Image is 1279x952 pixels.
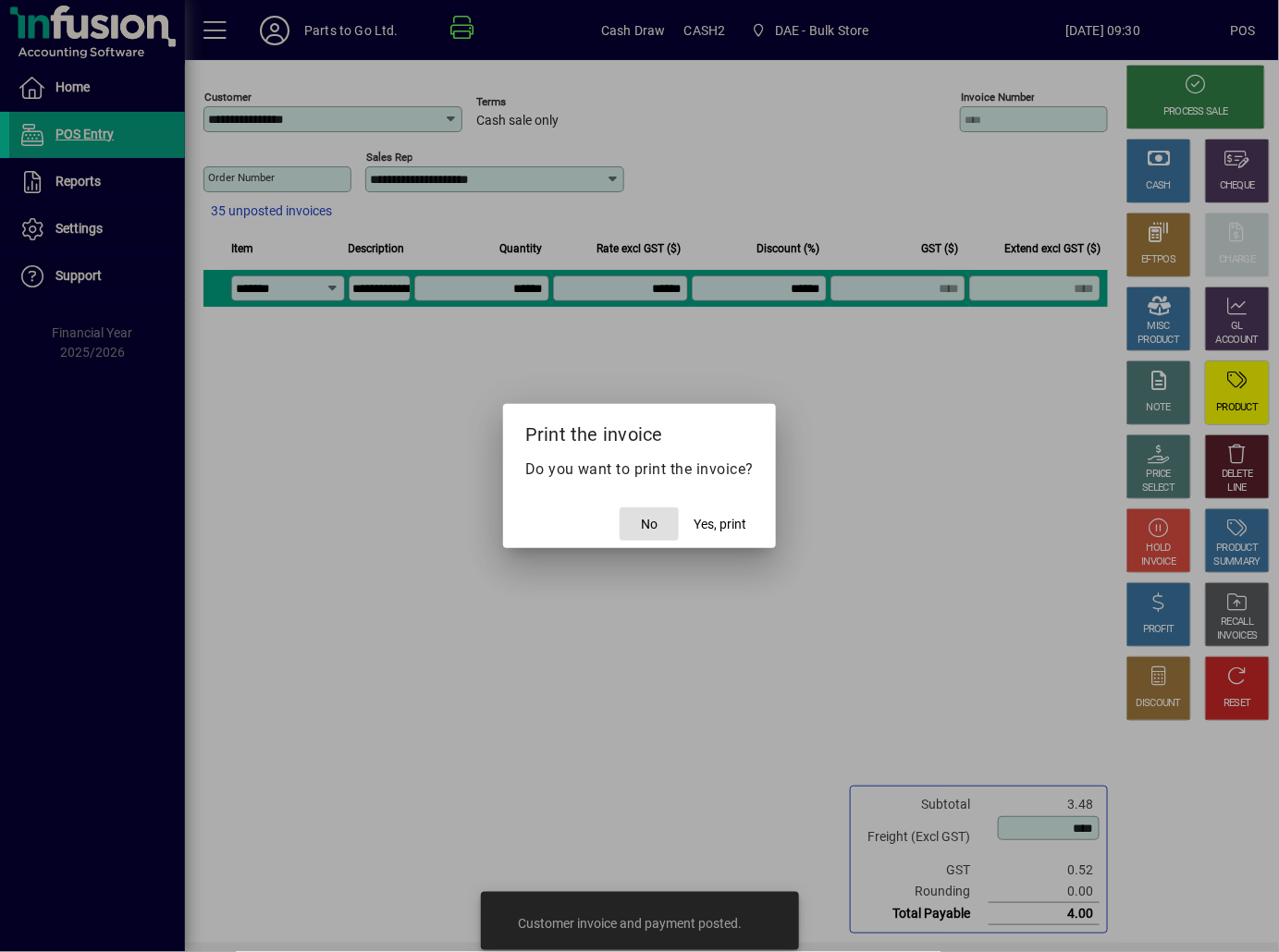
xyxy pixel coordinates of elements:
[694,515,746,534] span: Yes, print
[503,404,777,458] h2: Print the invoice
[686,507,754,541] button: Yes, print
[525,458,755,481] p: Do you want to print the invoice?
[641,515,658,534] span: No
[620,507,679,541] button: No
